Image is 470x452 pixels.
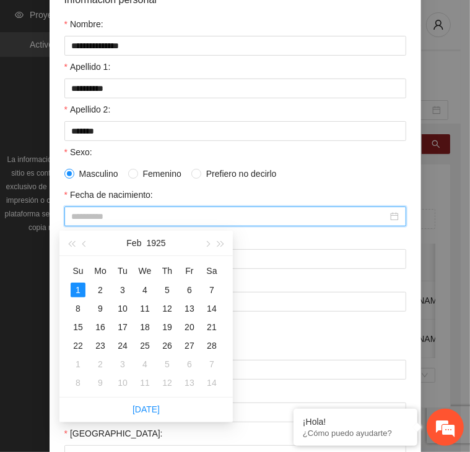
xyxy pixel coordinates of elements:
td: 1925-02-07 [201,281,223,299]
div: 23 [93,338,108,353]
td: 1925-03-02 [89,355,111,373]
div: 13 [182,375,197,390]
td: 1925-02-21 [201,318,223,336]
input: CURP: [64,249,406,269]
input: Nombre: [64,36,406,56]
td: 1925-03-04 [134,355,156,373]
p: ¿Cómo puedo ayudarte? [303,429,408,438]
td: 1925-03-11 [134,373,156,392]
th: Th [156,261,178,281]
div: 26 [160,338,175,353]
div: 27 [182,338,197,353]
td: 1925-03-08 [67,373,89,392]
span: Prefiero no decirlo [201,167,282,181]
div: 2 [93,357,108,372]
div: 25 [137,338,152,353]
div: 28 [204,338,219,353]
div: 7 [204,283,219,297]
td: 1925-02-28 [201,336,223,355]
textarea: Escriba su mensaje y pulse “Intro” [6,312,236,355]
a: [DATE] [133,404,160,414]
div: 11 [137,301,152,316]
th: Mo [89,261,111,281]
div: 5 [160,283,175,297]
span: Estamos en línea. [72,152,171,277]
td: 1925-02-19 [156,318,178,336]
div: ¡Hola! [303,417,408,427]
div: 13 [182,301,197,316]
div: 22 [71,338,85,353]
input: Estado: [64,360,406,380]
div: 6 [182,283,197,297]
span: Femenino [138,167,186,181]
div: 4 [137,283,152,297]
label: Sexo: [64,145,92,159]
div: 10 [115,301,130,316]
th: Sa [201,261,223,281]
div: 14 [204,375,219,390]
div: 8 [71,375,85,390]
div: 19 [160,320,175,335]
div: 9 [93,301,108,316]
td: 1925-02-05 [156,281,178,299]
div: 20 [182,320,197,335]
div: 24 [115,338,130,353]
td: 1925-02-13 [178,299,201,318]
td: 1925-02-02 [89,281,111,299]
div: 1 [71,283,85,297]
div: 4 [137,357,152,372]
td: 1925-03-05 [156,355,178,373]
td: 1925-02-03 [111,281,134,299]
button: 1925 [146,231,165,255]
td: 1925-02-27 [178,336,201,355]
td: 1925-02-25 [134,336,156,355]
div: 15 [71,320,85,335]
td: 1925-02-18 [134,318,156,336]
div: 7 [204,357,219,372]
td: 1925-02-12 [156,299,178,318]
td: 1925-02-24 [111,336,134,355]
input: Apellido 2: [64,121,406,141]
th: We [134,261,156,281]
div: Minimizar ventana de chat en vivo [203,6,233,36]
td: 1925-02-11 [134,299,156,318]
div: 2 [93,283,108,297]
td: 1925-02-17 [111,318,134,336]
div: Chatee con nosotros ahora [64,63,208,79]
td: 1925-02-14 [201,299,223,318]
label: Apellido 2: [64,103,111,116]
input: Fecha de nacimiento: [72,210,388,223]
div: 21 [204,320,219,335]
div: 14 [204,301,219,316]
td: 1925-02-10 [111,299,134,318]
label: Nombre: [64,17,103,31]
div: 9 [93,375,108,390]
td: 1925-02-09 [89,299,111,318]
div: 17 [115,320,130,335]
label: Colonia: [64,427,163,440]
div: 8 [71,301,85,316]
th: Su [67,261,89,281]
th: Fr [178,261,201,281]
label: Fecha de nacimiento: [64,188,153,202]
td: 1925-02-26 [156,336,178,355]
td: 1925-02-15 [67,318,89,336]
th: Tu [111,261,134,281]
td: 1925-02-01 [67,281,89,299]
div: 1 [71,357,85,372]
td: 1925-03-10 [111,373,134,392]
td: 1925-03-09 [89,373,111,392]
input: Teléfono: [64,292,406,312]
td: 1925-03-07 [201,355,223,373]
td: 1925-03-12 [156,373,178,392]
div: 3 [115,357,130,372]
div: 6 [182,357,197,372]
div: 12 [160,301,175,316]
td: 1925-02-16 [89,318,111,336]
td: 1925-03-13 [178,373,201,392]
div: 18 [137,320,152,335]
span: Masculino [74,167,123,181]
div: 10 [115,375,130,390]
div: 5 [160,357,175,372]
td: 1925-03-01 [67,355,89,373]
